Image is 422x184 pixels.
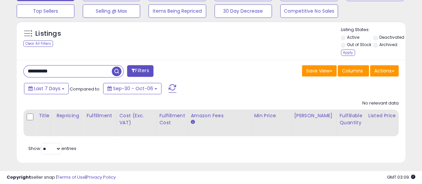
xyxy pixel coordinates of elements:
span: Show: entries [28,145,76,152]
button: Save View [302,65,337,76]
label: Out of Stock [347,42,371,47]
div: Fulfillment Cost [159,112,185,126]
label: Deactivated [379,34,404,40]
h5: Listings [35,29,61,38]
div: Fulfillment [86,112,113,119]
div: Title [39,112,51,119]
div: Fulfillable Quantity [340,112,363,126]
small: Amazon Fees. [191,119,195,125]
span: Last 7 Days [34,85,60,92]
div: Min Price [254,112,289,119]
button: Actions [370,65,399,76]
p: Listing States: [341,27,405,33]
div: [PERSON_NAME] [294,112,334,119]
button: Items Being Repriced [148,4,206,18]
label: Active [347,34,359,40]
div: Repricing [56,112,81,119]
a: Privacy Policy [86,174,116,180]
button: Sep-30 - Oct-06 [103,83,161,94]
div: No relevant data [362,100,399,107]
a: Terms of Use [57,174,85,180]
span: 2025-10-14 03:09 GMT [387,174,415,180]
div: Clear All Filters [23,40,53,47]
label: Archived [379,42,397,47]
strong: Copyright [7,174,31,180]
button: Columns [338,65,369,76]
div: seller snap | | [7,174,116,181]
button: Selling @ Max [83,4,140,18]
span: Compared to: [70,86,100,92]
button: Top Sellers [17,4,74,18]
button: Competitive No Sales [280,4,338,18]
div: Apply [341,49,355,56]
div: Amazon Fees [191,112,249,119]
button: Last 7 Days [24,83,69,94]
button: Filters [127,65,153,77]
span: Columns [342,67,363,74]
button: 30 Day Decrease [215,4,272,18]
span: Sep-30 - Oct-06 [113,85,153,92]
div: Cost (Exc. VAT) [119,112,154,126]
